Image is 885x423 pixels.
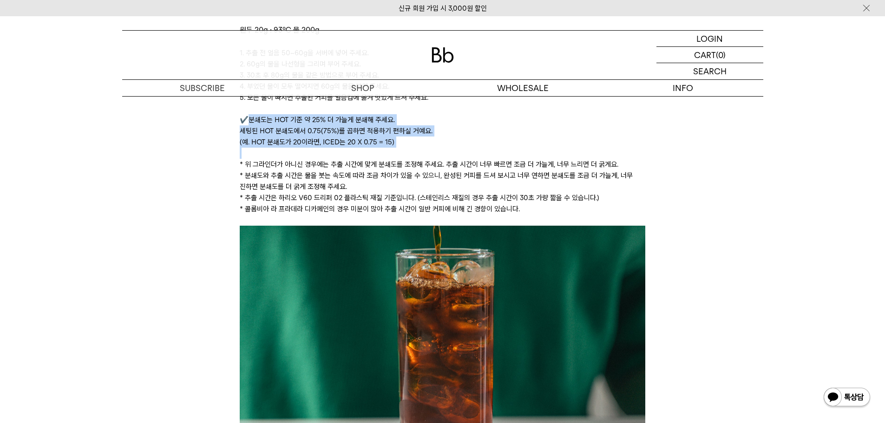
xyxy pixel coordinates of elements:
p: 5. 모든 물이 빠지면 추출된 커피를 얼음컵에 옮겨 맛있게 드셔 주세요. [240,92,645,103]
p: * 위 그라인더가 아니신 경우에는 추출 시간에 맞게 분쇄도를 조정해 주세요. 추출 시간이 너무 빠르면 조금 더 가늘게, 너무 느리면 더 굵게요. [240,159,645,170]
p: * 분쇄도와 추출 시간은 물을 붓는 속도에 따라 조금 차이가 있을 수 있으니, 완성된 커피를 드셔 보시고 너무 연하면 분쇄도를 조금 더 가늘게, 너무 진하면 분쇄도를 더 굵게... [240,170,645,192]
a: 신규 회원 가입 시 3,000원 할인 [399,4,487,13]
p: * 추출 시간은 하리오 V60 드리퍼 02 플라스틱 재질 기준입니다. (스테인리스 재질의 경우 추출 시간이 30초 가량 짧을 수 있습니다.) [240,192,645,203]
p: * 콜롬비아 라 프라데라 디카페인의 경우 미분이 많아 추출 시간이 일반 커피에 비해 긴 경향이 있습니다. [240,203,645,215]
p: CART [694,47,716,63]
a: CART (0) [656,47,763,63]
p: INFO [603,80,763,96]
img: 로고 [432,47,454,63]
a: LOGIN [656,31,763,47]
p: ✔️분쇄도는 HOT 기준 약 25% 더 가늘게 분쇄해 주세요. 세팅된 HOT 분쇄도에서 0.75(75%)를 곱하면 적용하기 편하실 거예요. (예. HOT 분쇄도가 20이라면,... [240,114,645,148]
img: 카카오톡 채널 1:1 채팅 버튼 [823,387,871,409]
p: (0) [716,47,726,63]
p: LOGIN [696,31,723,46]
p: SEARCH [693,63,727,79]
a: SHOP [282,80,443,96]
a: SUBSCRIBE [122,80,282,96]
p: WHOLESALE [443,80,603,96]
